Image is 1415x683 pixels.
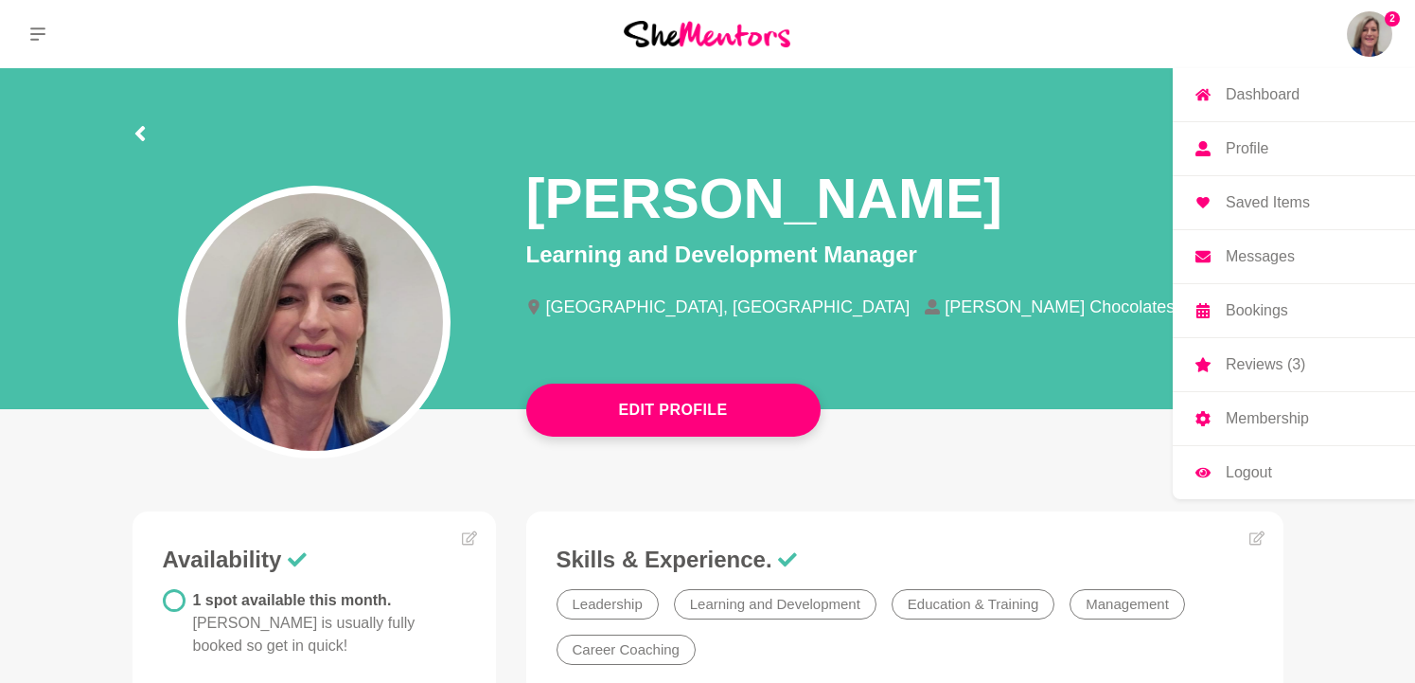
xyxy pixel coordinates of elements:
[1173,284,1415,337] a: Bookings
[557,546,1253,574] h3: Skills & Experience.
[193,615,416,654] span: [PERSON_NAME] is usually fully booked so get in quick!
[1226,249,1295,264] p: Messages
[1173,230,1415,283] a: Messages
[1226,411,1309,426] p: Membership
[1173,176,1415,229] a: Saved Items
[1173,338,1415,391] a: Reviews (3)
[1226,87,1300,102] p: Dashboard
[193,592,416,654] span: 1 spot available this month.
[526,298,926,315] li: [GEOGRAPHIC_DATA], [GEOGRAPHIC_DATA]
[1385,11,1400,27] span: 2
[1347,11,1392,57] a: Kate Smyth2DashboardProfileSaved ItemsMessagesBookingsReviews (3)MembershipLogout
[1226,303,1288,318] p: Bookings
[925,298,1190,315] li: [PERSON_NAME] Chocolates
[1173,68,1415,121] a: Dashboard
[1173,122,1415,175] a: Profile
[1226,195,1310,210] p: Saved Items
[1226,357,1305,372] p: Reviews (3)
[1226,141,1268,156] p: Profile
[1226,465,1272,480] p: Logout
[526,238,1283,272] p: Learning and Development Manager
[624,21,790,46] img: She Mentors Logo
[526,384,821,437] button: Edit Profile
[1347,11,1392,57] img: Kate Smyth
[526,163,1002,234] h1: [PERSON_NAME]
[163,546,466,574] h3: Availability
